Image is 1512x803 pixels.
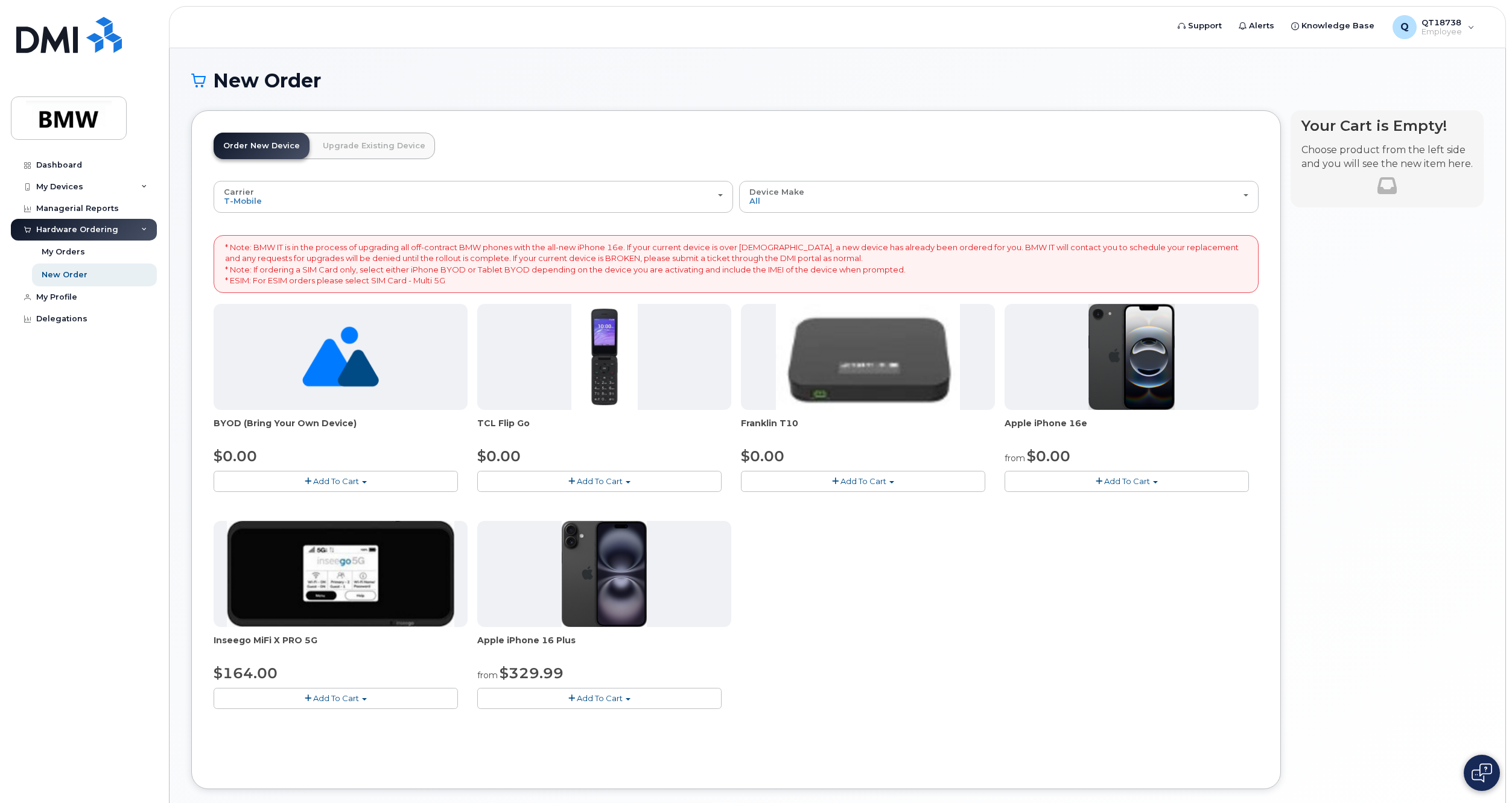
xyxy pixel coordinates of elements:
span: $329.99 [500,664,564,682]
img: TCL_FLIP_MODE.jpg [571,304,638,410]
a: Order New Device [214,133,310,159]
div: BYOD (Bring Your Own Device) [214,417,468,441]
h4: Your Cart is Empty! [1301,118,1473,134]
span: Device Make [749,187,804,197]
img: iphone_16_plus.png [562,521,647,627]
button: Add To Cart [214,471,458,492]
span: Add To Cart [577,476,623,486]
button: Add To Cart [477,471,722,492]
div: Apple iPhone 16e [1005,417,1259,441]
button: Add To Cart [214,688,458,709]
button: Add To Cart [741,471,985,492]
div: Franklin T10 [741,417,995,441]
span: Add To Cart [840,476,886,486]
span: Add To Cart [313,693,359,703]
button: Add To Cart [1005,471,1249,492]
span: T-Mobile [224,196,262,206]
img: t10.jpg [776,304,959,410]
img: Open chat [1472,763,1492,783]
span: Add To Cart [1104,476,1150,486]
img: cut_small_inseego_5G.jpg [227,521,454,627]
img: no_image_found-2caef05468ed5679b831cfe6fc140e25e0c280774317ffc20a367ab7fd17291e.png [302,304,379,410]
h1: New Order [191,70,1484,91]
span: $0.00 [214,447,257,465]
span: All [749,196,760,206]
p: Choose product from the left side and you will see the new item here. [1301,143,1473,171]
div: TCL Flip Go [477,417,731,441]
button: Device Make All [739,181,1259,212]
small: from [1005,453,1025,464]
span: Add To Cart [313,476,359,486]
span: $164.00 [214,664,278,682]
span: $0.00 [741,447,784,465]
img: iphone16e.png [1088,304,1175,410]
p: * Note: BMW IT is in the process of upgrading all off-contract BMW phones with the all-new iPhone... [225,242,1247,286]
span: $0.00 [1027,447,1070,465]
div: Inseego MiFi X PRO 5G [214,634,468,658]
span: $0.00 [477,447,521,465]
div: Apple iPhone 16 Plus [477,634,731,658]
span: Add To Cart [577,693,623,703]
button: Add To Cart [477,688,722,709]
a: Upgrade Existing Device [313,133,435,159]
span: Carrier [224,187,254,197]
button: Carrier T-Mobile [214,181,733,212]
small: from [477,670,498,681]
